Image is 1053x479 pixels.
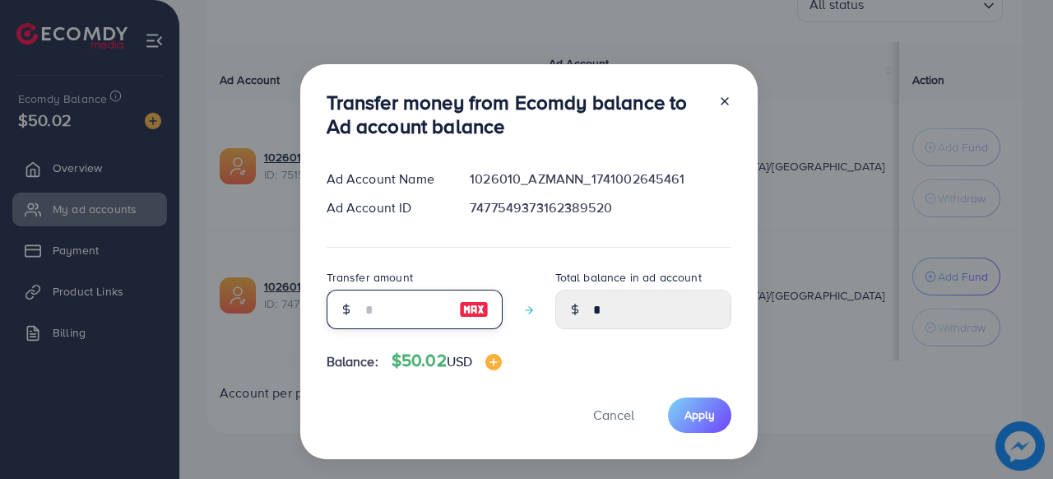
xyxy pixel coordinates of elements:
span: USD [447,352,472,370]
img: image [459,300,489,319]
h4: $50.02 [392,351,502,371]
div: 7477549373162389520 [457,198,744,217]
span: Cancel [593,406,634,424]
button: Apply [668,398,731,433]
label: Total balance in ad account [555,269,702,286]
button: Cancel [573,398,655,433]
span: Apply [684,407,715,423]
h3: Transfer money from Ecomdy balance to Ad account balance [327,91,705,138]
img: image [485,354,502,370]
div: Ad Account ID [313,198,457,217]
span: Balance: [327,352,378,371]
div: Ad Account Name [313,170,457,188]
div: 1026010_AZMANN_1741002645461 [457,170,744,188]
label: Transfer amount [327,269,413,286]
